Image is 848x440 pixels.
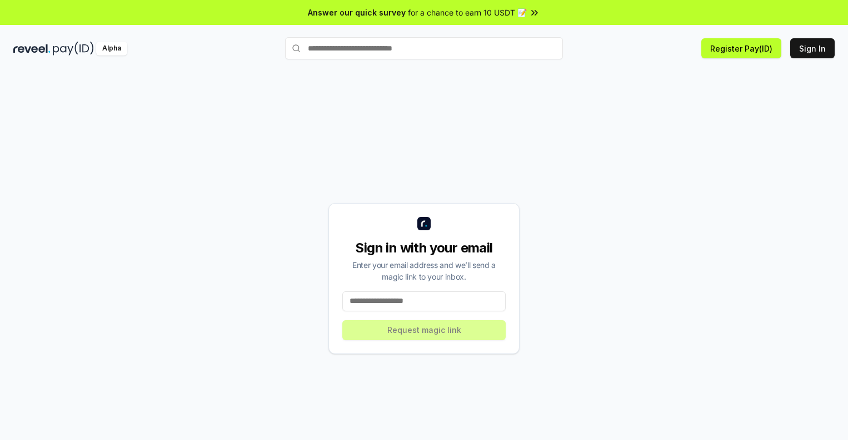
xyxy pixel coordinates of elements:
span: Answer our quick survey [308,7,406,18]
div: Alpha [96,42,127,55]
div: Sign in with your email [342,239,506,257]
span: for a chance to earn 10 USDT 📝 [408,7,527,18]
img: pay_id [53,42,94,55]
button: Register Pay(ID) [701,38,781,58]
button: Sign In [790,38,835,58]
div: Enter your email address and we’ll send a magic link to your inbox. [342,259,506,282]
img: reveel_dark [13,42,51,55]
img: logo_small [417,217,431,230]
